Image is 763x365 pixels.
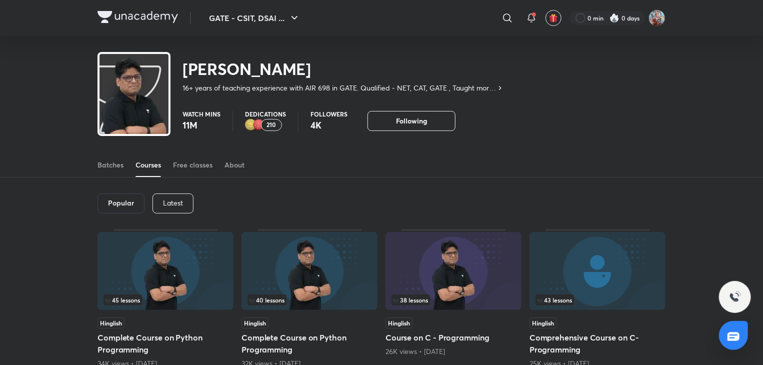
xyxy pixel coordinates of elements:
div: infocontainer [535,294,659,305]
button: avatar [545,10,561,26]
span: Hinglish [97,317,124,328]
div: Courses [135,160,161,170]
img: class [99,56,168,172]
h2: [PERSON_NAME] [182,59,504,79]
img: Divya [648,9,665,26]
div: left [535,294,659,305]
h5: Course on C - Programming [385,331,521,343]
div: About [224,160,244,170]
div: infocontainer [391,294,515,305]
p: 4K [310,119,347,131]
div: left [103,294,227,305]
div: Batches [97,160,123,170]
a: About [224,153,244,177]
p: 16+ years of teaching experience with AIR 698 in GATE. Qualified - NET, CAT, GATE , Taught more t... [182,83,496,93]
button: Following [367,111,455,131]
p: 210 [267,121,276,128]
a: Free classes [173,153,212,177]
div: 26K views • 1 year ago [385,346,521,356]
a: Company Logo [97,11,178,25]
div: infocontainer [103,294,227,305]
span: Hinglish [241,317,268,328]
img: Thumbnail [529,232,665,310]
a: Courses [135,153,161,177]
p: 11M [182,119,220,131]
p: Followers [310,111,347,117]
h5: Complete Course on Python Programming [241,331,377,355]
span: Hinglish [385,317,412,328]
img: Company Logo [97,11,178,23]
span: Hinglish [529,317,556,328]
span: Following [396,116,427,126]
h5: Complete Course on Python Programming [97,331,233,355]
img: Thumbnail [241,232,377,310]
img: avatar [549,13,558,22]
img: Thumbnail [97,232,233,310]
div: left [247,294,371,305]
span: 43 lessons [537,297,572,303]
p: Latest [163,199,183,207]
img: educator badge1 [253,119,265,131]
div: infocontainer [247,294,371,305]
a: Batches [97,153,123,177]
p: Dedications [245,111,286,117]
span: 40 lessons [249,297,284,303]
div: infosection [391,294,515,305]
img: streak [609,13,619,23]
img: ttu [729,291,741,303]
img: educator badge2 [245,119,257,131]
h5: Comprehensive Course on C- Programming [529,331,665,355]
p: Watch mins [182,111,220,117]
div: infosection [535,294,659,305]
div: infosection [247,294,371,305]
div: Free classes [173,160,212,170]
div: left [391,294,515,305]
span: 45 lessons [105,297,140,303]
img: Thumbnail [385,232,521,310]
div: infosection [103,294,227,305]
span: 38 lessons [393,297,428,303]
button: GATE - CSIT, DSAI ... [203,8,306,28]
h6: Popular [108,199,134,207]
